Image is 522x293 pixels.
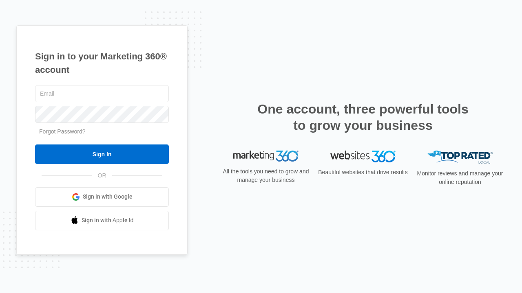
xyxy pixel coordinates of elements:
[35,50,169,77] h1: Sign in to your Marketing 360® account
[35,187,169,207] a: Sign in with Google
[233,151,299,162] img: Marketing 360
[220,167,312,184] p: All the tools you need to grow and manage your business
[330,151,396,162] img: Websites 360
[427,151,493,164] img: Top Rated Local
[317,168,409,177] p: Beautiful websites that drive results
[414,169,506,186] p: Monitor reviews and manage your online reputation
[35,211,169,230] a: Sign in with Apple Id
[255,101,471,133] h2: One account, three powerful tools to grow your business
[35,144,169,164] input: Sign In
[83,192,133,201] span: Sign in with Google
[39,128,86,135] a: Forgot Password?
[92,171,112,180] span: OR
[82,216,134,225] span: Sign in with Apple Id
[35,85,169,102] input: Email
